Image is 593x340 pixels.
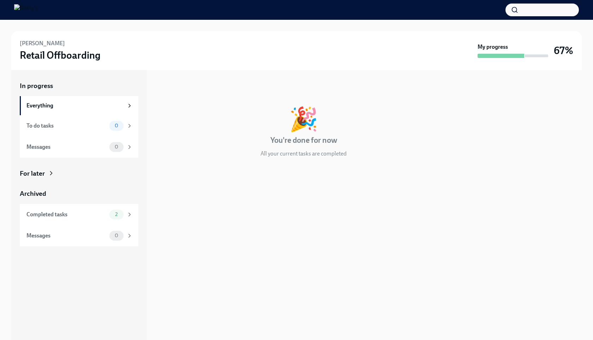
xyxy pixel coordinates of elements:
[26,122,107,130] div: To do tasks
[20,204,138,225] a: Completed tasks2
[260,150,347,158] p: All your current tasks are completed
[478,43,508,51] strong: My progress
[20,81,138,90] a: In progress
[110,123,122,128] span: 0
[20,169,138,178] a: For later
[20,40,65,47] h6: [PERSON_NAME]
[26,143,107,151] div: Messages
[554,44,573,57] h3: 67%
[20,115,138,136] a: To do tasks0
[289,107,318,131] div: 🎉
[155,81,188,90] div: In progress
[20,96,138,115] a: Everything
[20,169,45,178] div: For later
[20,49,101,61] h3: Retail Offboarding
[110,233,122,238] span: 0
[20,189,138,198] a: Archived
[20,136,138,158] a: Messages0
[26,232,107,240] div: Messages
[26,102,124,110] div: Everything
[14,4,38,16] img: Rothy's
[270,135,337,146] h4: You're done for now
[110,144,122,150] span: 0
[20,225,138,246] a: Messages0
[26,211,107,218] div: Completed tasks
[111,212,122,217] span: 2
